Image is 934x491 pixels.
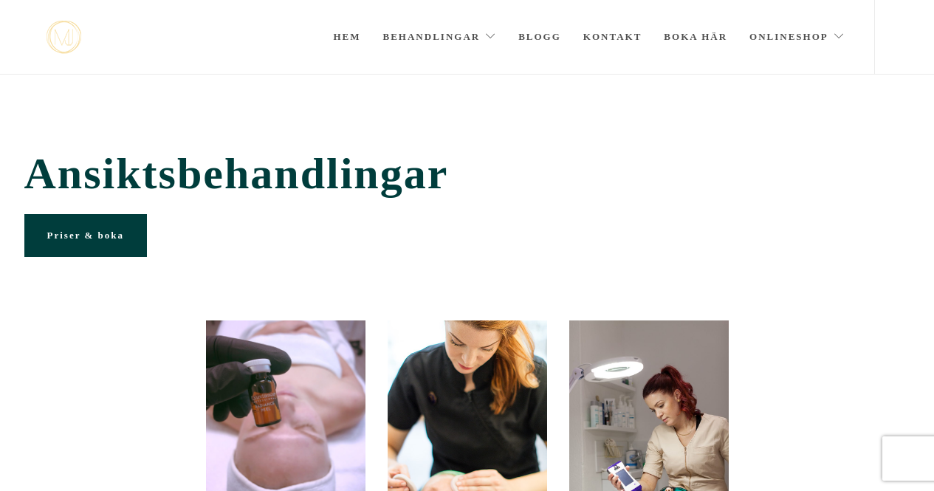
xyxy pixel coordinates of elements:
[47,21,81,54] img: mjstudio
[24,214,147,257] a: Priser & boka
[47,21,81,54] a: mjstudio mjstudio mjstudio
[47,230,124,241] span: Priser & boka
[24,148,910,199] span: Ansiktsbehandlingar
